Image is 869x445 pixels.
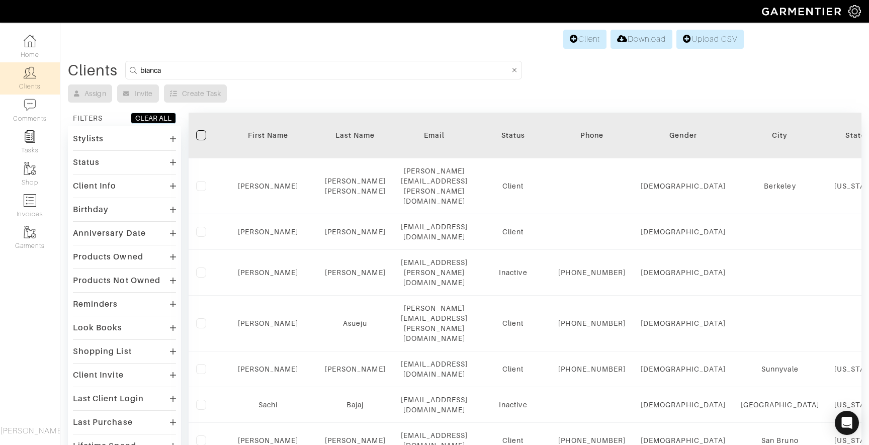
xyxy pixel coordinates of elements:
th: Toggle SortBy [633,113,733,158]
th: Toggle SortBy [219,113,317,158]
div: [PERSON_NAME][EMAIL_ADDRESS][PERSON_NAME][DOMAIN_NAME] [401,303,468,343]
a: Bajaj [346,401,364,409]
div: Client Invite [73,370,124,380]
div: Client [483,181,543,191]
a: [PERSON_NAME] [PERSON_NAME] [325,177,386,195]
div: [DEMOGRAPHIC_DATA] [641,181,726,191]
a: Upload CSV [676,30,744,49]
a: [PERSON_NAME] [238,269,299,277]
div: First Name [226,130,310,140]
img: comment-icon-a0a6a9ef722e966f86d9cbdc48e553b5cf19dbc54f86b18d962a5391bc8f6eb6.png [24,99,36,111]
div: [PERSON_NAME][EMAIL_ADDRESS][PERSON_NAME][DOMAIN_NAME] [401,166,468,206]
div: [DEMOGRAPHIC_DATA] [641,227,726,237]
button: CLEAR ALL [131,113,176,124]
div: Stylists [73,134,104,144]
div: Phone [558,130,626,140]
a: [PERSON_NAME] [238,319,299,327]
th: Toggle SortBy [475,113,551,158]
img: dashboard-icon-dbcd8f5a0b271acd01030246c82b418ddd0df26cd7fceb0bd07c9910d44c42f6.png [24,35,36,47]
img: gear-icon-white-bd11855cb880d31180b6d7d6211b90ccbf57a29d726f0c71d8c61bd08dd39cc2.png [848,5,861,18]
img: reminder-icon-8004d30b9f0a5d33ae49ab947aed9ed385cf756f9e5892f1edd6e32f2345188e.png [24,130,36,143]
div: Inactive [483,400,543,410]
a: [PERSON_NAME] [238,436,299,444]
a: [PERSON_NAME] [325,228,386,236]
img: garments-icon-b7da505a4dc4fd61783c78ac3ca0ef83fa9d6f193b1c9dc38574b1d14d53ca28.png [24,162,36,175]
a: [PERSON_NAME] [325,436,386,444]
div: Products Owned [73,252,143,262]
a: [PERSON_NAME] [238,228,299,236]
a: [PERSON_NAME] [325,365,386,373]
div: [DEMOGRAPHIC_DATA] [641,400,726,410]
div: Last Purchase [73,417,133,427]
div: Clients [68,65,118,75]
div: Last Client Login [73,394,144,404]
div: Reminders [73,299,118,309]
div: City [741,130,819,140]
div: [PHONE_NUMBER] [558,364,626,374]
img: clients-icon-6bae9207a08558b7cb47a8932f037763ab4055f8c8b6bfacd5dc20c3e0201464.png [24,66,36,79]
a: [PERSON_NAME] [238,182,299,190]
a: Client [563,30,606,49]
div: Sunnyvale [741,364,819,374]
div: FILTERS [73,113,103,123]
div: Products Not Owned [73,276,160,286]
div: Look Books [73,323,123,333]
img: garments-icon-b7da505a4dc4fd61783c78ac3ca0ef83fa9d6f193b1c9dc38574b1d14d53ca28.png [24,226,36,238]
div: Client [483,364,543,374]
img: garmentier-logo-header-white-b43fb05a5012e4ada735d5af1a66efaba907eab6374d6393d1fbf88cb4ef424d.png [757,3,848,20]
div: Client Info [73,181,117,191]
div: [GEOGRAPHIC_DATA] [741,400,819,410]
div: [DEMOGRAPHIC_DATA] [641,318,726,328]
div: Birthday [73,205,109,215]
div: Email [401,130,468,140]
div: Last Name [325,130,386,140]
div: Client [483,227,543,237]
th: Toggle SortBy [317,113,393,158]
div: [PHONE_NUMBER] [558,268,626,278]
div: [DEMOGRAPHIC_DATA] [641,364,726,374]
div: Status [73,157,100,167]
div: Gender [641,130,726,140]
div: Client [483,318,543,328]
div: [PHONE_NUMBER] [558,318,626,328]
img: orders-icon-0abe47150d42831381b5fb84f609e132dff9fe21cb692f30cb5eec754e2cba89.png [24,194,36,207]
a: Sachi [258,401,278,409]
a: [PERSON_NAME] [238,365,299,373]
div: [EMAIL_ADDRESS][PERSON_NAME][DOMAIN_NAME] [401,257,468,288]
a: Asueju [343,319,367,327]
div: Inactive [483,268,543,278]
div: Anniversary Date [73,228,146,238]
a: Download [611,30,672,49]
div: [DEMOGRAPHIC_DATA] [641,268,726,278]
div: [EMAIL_ADDRESS][DOMAIN_NAME] [401,222,468,242]
div: CLEAR ALL [135,113,171,123]
div: Berkeley [741,181,819,191]
div: Open Intercom Messenger [835,411,859,435]
input: Search by name, email, phone, city, or state [140,64,509,76]
div: [EMAIL_ADDRESS][DOMAIN_NAME] [401,359,468,379]
a: [PERSON_NAME] [325,269,386,277]
div: Status [483,130,543,140]
div: Shopping List [73,346,132,357]
div: [EMAIL_ADDRESS][DOMAIN_NAME] [401,395,468,415]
